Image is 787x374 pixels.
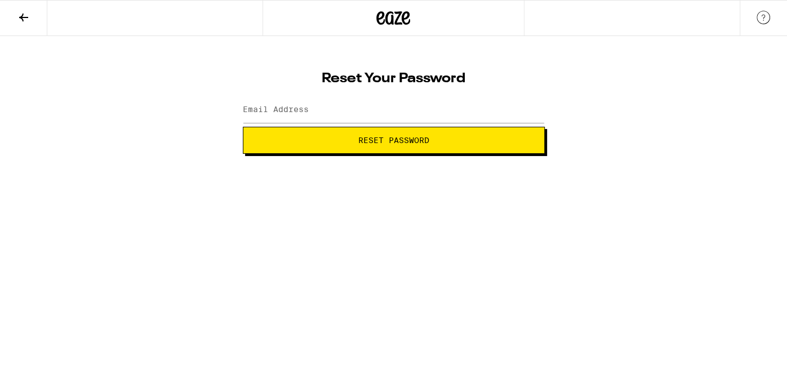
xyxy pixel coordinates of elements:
[358,136,429,144] span: Reset Password
[7,8,81,17] span: Hi. Need any help?
[243,72,545,86] h1: Reset Your Password
[243,127,545,154] button: Reset Password
[243,97,545,123] input: Email Address
[243,105,309,114] label: Email Address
